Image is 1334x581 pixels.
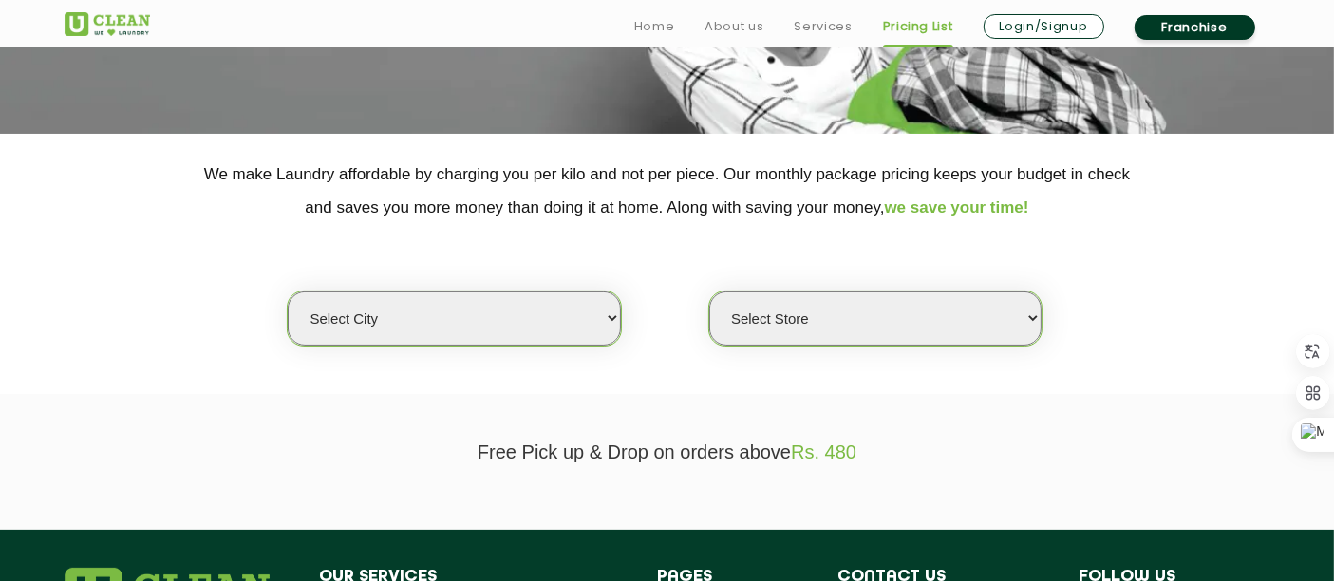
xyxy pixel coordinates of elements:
p: We make Laundry affordable by charging you per kilo and not per piece. Our monthly package pricin... [65,158,1270,224]
span: we save your time! [885,198,1029,216]
img: UClean Laundry and Dry Cleaning [65,12,150,36]
span: Rs. 480 [791,441,856,462]
p: Free Pick up & Drop on orders above [65,441,1270,463]
a: About us [705,15,763,38]
a: Home [634,15,675,38]
a: Login/Signup [984,14,1104,39]
a: Pricing List [883,15,953,38]
a: Franchise [1135,15,1255,40]
a: Services [794,15,852,38]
